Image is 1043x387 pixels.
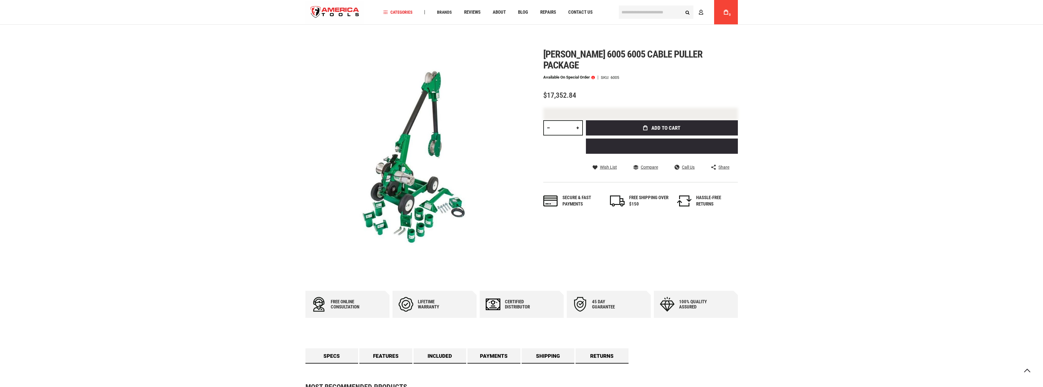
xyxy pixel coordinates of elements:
span: Brands [437,10,452,14]
span: Call Us [682,165,695,169]
div: Certified Distributor [505,299,541,310]
a: Compare [633,164,658,170]
div: Secure & fast payments [562,195,602,208]
a: Specs [305,348,358,364]
p: Available on Special Order [543,75,595,79]
a: Shipping [522,348,575,364]
div: HASSLE-FREE RETURNS [696,195,736,208]
span: Contact Us [568,10,593,15]
img: America Tools [305,1,365,24]
img: returns [677,195,692,206]
span: Compare [641,165,658,169]
div: 100% quality assured [679,299,716,310]
span: Categories [383,10,413,14]
a: Included [414,348,467,364]
img: payments [543,195,558,206]
div: 45 day Guarantee [592,299,629,310]
span: [PERSON_NAME] 6005 6005 cable puller package [543,48,703,71]
div: Free online consultation [331,299,367,310]
a: Wish List [593,164,617,170]
div: Lifetime warranty [418,299,454,310]
button: Search [682,6,693,18]
a: Repairs [537,8,559,16]
span: 0 [729,13,731,16]
span: Reviews [464,10,481,15]
a: Categories [381,8,415,16]
a: Call Us [675,164,695,170]
div: FREE SHIPPING OVER $150 [629,195,669,208]
img: main product photo [305,49,522,265]
strong: SKU [601,76,611,79]
span: Wish List [600,165,617,169]
img: shipping [610,195,625,206]
a: Reviews [461,8,483,16]
span: Repairs [540,10,556,15]
a: About [490,8,509,16]
a: Brands [434,8,455,16]
span: About [493,10,506,15]
a: Features [359,348,412,364]
span: $17,352.84 [543,91,576,100]
span: Blog [518,10,528,15]
a: Payments [467,348,520,364]
a: store logo [305,1,365,24]
a: Blog [515,8,531,16]
div: 6005 [611,76,619,79]
span: Add to Cart [651,125,680,131]
span: Share [718,165,729,169]
button: Add to Cart [586,120,738,135]
a: Contact Us [566,8,595,16]
a: Returns [576,348,629,364]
